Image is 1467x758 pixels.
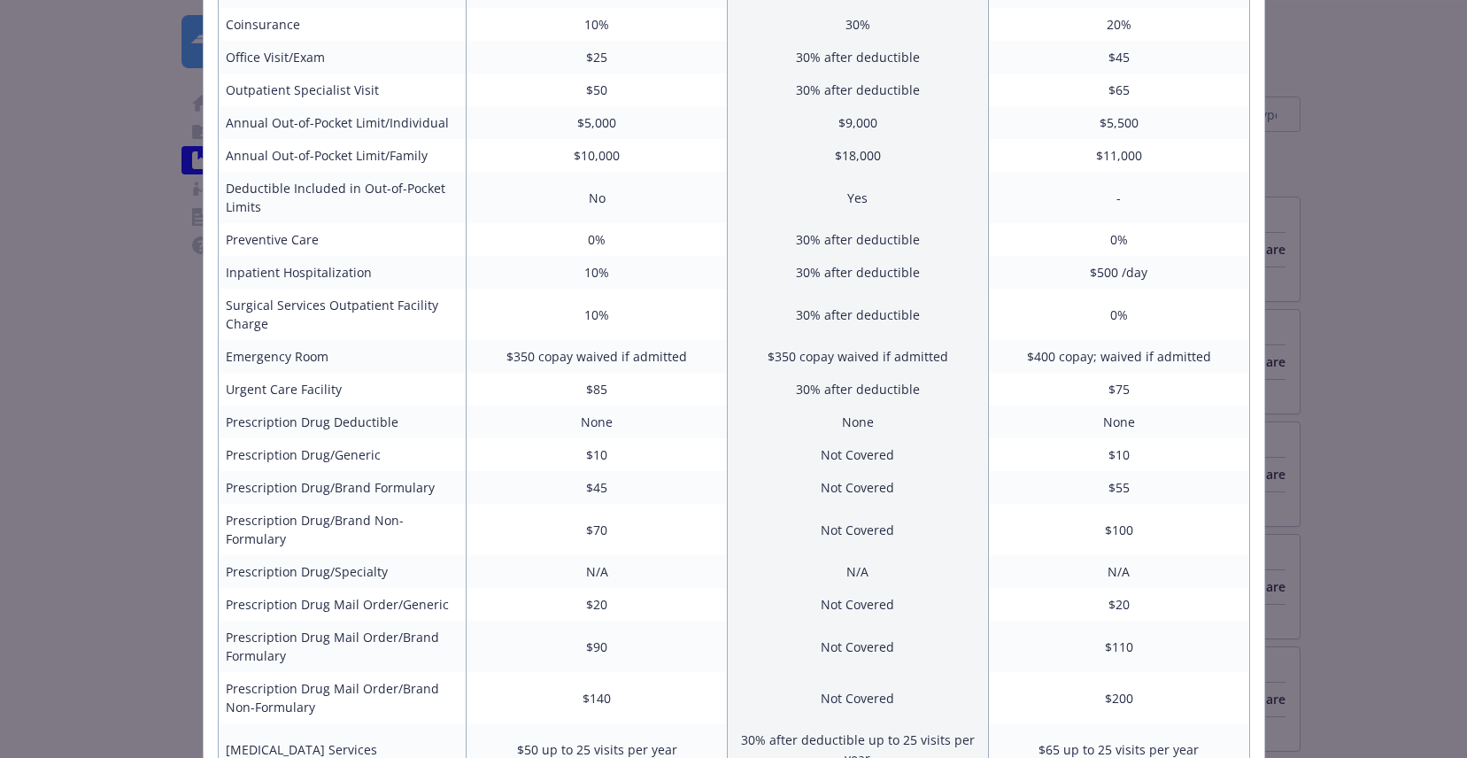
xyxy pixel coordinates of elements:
td: $200 [988,672,1249,723]
td: $65 [988,73,1249,106]
td: N/A [988,555,1249,588]
td: $10 [988,438,1249,471]
td: 30% [728,8,989,41]
td: Prescription Drug Mail Order/Brand Non-Formulary [218,672,467,723]
td: N/A [467,555,728,588]
td: 0% [988,223,1249,256]
td: 30% after deductible [728,73,989,106]
td: 0% [988,289,1249,340]
td: Prescription Drug Mail Order/Brand Formulary [218,621,467,672]
td: 30% after deductible [728,289,989,340]
td: Prescription Drug Deductible [218,406,467,438]
td: $11,000 [988,139,1249,172]
td: $9,000 [728,106,989,139]
td: 10% [467,256,728,289]
td: $55 [988,471,1249,504]
td: None [728,406,989,438]
td: 10% [467,289,728,340]
td: $400 copay; waived if admitted [988,340,1249,373]
td: $70 [467,504,728,555]
td: 30% after deductible [728,41,989,73]
td: $5,500 [988,106,1249,139]
td: $45 [467,471,728,504]
td: $90 [467,621,728,672]
td: $18,000 [728,139,989,172]
td: None [467,406,728,438]
td: Prescription Drug/Brand Non-Formulary [218,504,467,555]
td: Surgical Services Outpatient Facility Charge [218,289,467,340]
td: Not Covered [728,438,989,471]
td: Prescription Drug/Specialty [218,555,467,588]
td: 20% [988,8,1249,41]
td: $350 copay waived if admitted [728,340,989,373]
td: 30% after deductible [728,256,989,289]
td: $25 [467,41,728,73]
td: $10 [467,438,728,471]
td: No [467,172,728,223]
td: 30% after deductible [728,223,989,256]
td: - [988,172,1249,223]
td: Office Visit/Exam [218,41,467,73]
td: Prescription Drug Mail Order/Generic [218,588,467,621]
td: $100 [988,504,1249,555]
td: Not Covered [728,471,989,504]
td: $45 [988,41,1249,73]
td: Not Covered [728,588,989,621]
td: Preventive Care [218,223,467,256]
td: $140 [467,672,728,723]
td: Inpatient Hospitalization [218,256,467,289]
td: None [988,406,1249,438]
td: 10% [467,8,728,41]
td: $350 copay waived if admitted [467,340,728,373]
td: $110 [988,621,1249,672]
td: Prescription Drug/Brand Formulary [218,471,467,504]
td: N/A [728,555,989,588]
td: $10,000 [467,139,728,172]
td: 0% [467,223,728,256]
td: Urgent Care Facility [218,373,467,406]
td: Coinsurance [218,8,467,41]
td: Prescription Drug/Generic [218,438,467,471]
td: Not Covered [728,672,989,723]
td: Emergency Room [218,340,467,373]
td: Yes [728,172,989,223]
td: $50 [467,73,728,106]
td: $500 /day [988,256,1249,289]
td: $85 [467,373,728,406]
td: 30% after deductible [728,373,989,406]
td: Outpatient Specialist Visit [218,73,467,106]
td: Deductible Included in Out-of-Pocket Limits [218,172,467,223]
td: $20 [467,588,728,621]
td: Annual Out-of-Pocket Limit/Individual [218,106,467,139]
td: Not Covered [728,504,989,555]
td: $5,000 [467,106,728,139]
td: $75 [988,373,1249,406]
td: Annual Out-of-Pocket Limit/Family [218,139,467,172]
td: Not Covered [728,621,989,672]
td: $20 [988,588,1249,621]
